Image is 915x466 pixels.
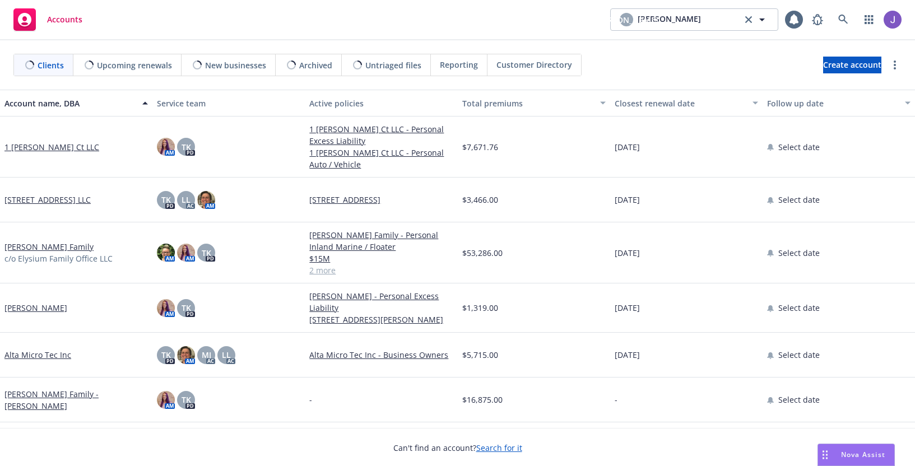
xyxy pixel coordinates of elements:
[309,253,453,264] a: $15M
[615,97,746,109] div: Closest renewal date
[763,90,915,116] button: Follow up date
[152,90,305,116] button: Service team
[778,394,820,406] span: Select date
[177,346,195,364] img: photo
[309,290,453,314] a: [PERSON_NAME] - Personal Excess Liability
[476,442,522,453] a: Search for it
[4,349,71,361] a: Alta Micro Tec Inc
[778,194,820,206] span: Select date
[462,97,593,109] div: Total premiums
[157,97,300,109] div: Service team
[157,299,175,317] img: photo
[4,388,148,412] a: [PERSON_NAME] Family - [PERSON_NAME]
[462,247,503,259] span: $53,286.00
[462,194,498,206] span: $3,466.00
[202,349,211,361] span: MJ
[823,57,881,73] a: Create account
[462,141,498,153] span: $7,671.76
[778,141,820,153] span: Select date
[615,349,640,361] span: [DATE]
[462,394,503,406] span: $16,875.00
[4,194,91,206] a: [STREET_ADDRESS] LLC
[222,349,231,361] span: LL
[818,444,832,465] div: Drag to move
[309,147,453,170] a: 1 [PERSON_NAME] Ct LLC - Personal Auto / Vehicle
[309,394,312,406] span: -
[305,90,457,116] button: Active policies
[832,8,854,31] a: Search
[462,302,498,314] span: $1,319.00
[4,302,67,314] a: [PERSON_NAME]
[157,391,175,409] img: photo
[615,247,640,259] span: [DATE]
[309,264,453,276] a: 2 more
[615,141,640,153] span: [DATE]
[742,13,755,26] a: clear selection
[4,97,136,109] div: Account name, DBA
[818,444,895,466] button: Nova Assist
[615,302,640,314] span: [DATE]
[4,253,113,264] span: c/o Elysium Family Office LLC
[177,244,195,262] img: photo
[393,442,522,454] span: Can't find an account?
[202,247,211,259] span: TK
[182,302,191,314] span: TK
[496,59,572,71] span: Customer Directory
[157,138,175,156] img: photo
[309,123,453,147] a: 1 [PERSON_NAME] Ct LLC - Personal Excess Liability
[4,241,94,253] a: [PERSON_NAME] Family
[615,194,640,206] span: [DATE]
[9,4,87,35] a: Accounts
[778,247,820,259] span: Select date
[205,59,266,71] span: New businesses
[157,244,175,262] img: photo
[610,90,763,116] button: Closest renewal date
[161,349,171,361] span: TK
[458,90,610,116] button: Total premiums
[767,97,898,109] div: Follow up date
[309,97,453,109] div: Active policies
[806,8,829,31] a: Report a Bug
[38,59,64,71] span: Clients
[462,349,498,361] span: $5,715.00
[595,14,658,26] span: [PERSON_NAME]
[4,141,99,153] a: 1 [PERSON_NAME] Ct LLC
[841,450,885,459] span: Nova Assist
[884,11,902,29] img: photo
[97,59,172,71] span: Upcoming renewals
[888,58,902,72] a: more
[182,194,191,206] span: LL
[182,394,191,406] span: TK
[610,8,778,31] button: [PERSON_NAME][PERSON_NAME]clear selection
[858,8,880,31] a: Switch app
[309,314,453,325] a: [STREET_ADDRESS][PERSON_NAME]
[778,302,820,314] span: Select date
[47,15,82,24] span: Accounts
[778,349,820,361] span: Select date
[309,349,453,361] a: Alta Micro Tec Inc - Business Owners
[299,59,332,71] span: Archived
[365,59,421,71] span: Untriaged files
[161,194,171,206] span: TK
[182,141,191,153] span: TK
[823,54,881,76] span: Create account
[197,191,215,209] img: photo
[309,229,453,253] a: [PERSON_NAME] Family - Personal Inland Marine / Floater
[615,394,617,406] span: -
[638,13,701,26] span: [PERSON_NAME]
[440,59,478,71] span: Reporting
[309,194,453,206] a: [STREET_ADDRESS]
